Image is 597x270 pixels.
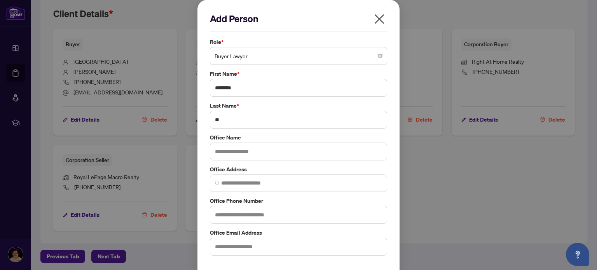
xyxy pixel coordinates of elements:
img: search_icon [215,181,220,185]
h2: Add Person [210,12,387,25]
span: close-circle [378,54,382,58]
label: Role [210,38,387,46]
span: Buyer Lawyer [215,49,382,63]
label: First Name [210,70,387,78]
label: Office Name [210,133,387,142]
label: Office Address [210,165,387,174]
span: close [373,13,386,25]
button: Open asap [566,243,589,266]
label: Office Email Address [210,228,387,237]
label: Last Name [210,101,387,110]
label: Office Phone Number [210,197,387,205]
